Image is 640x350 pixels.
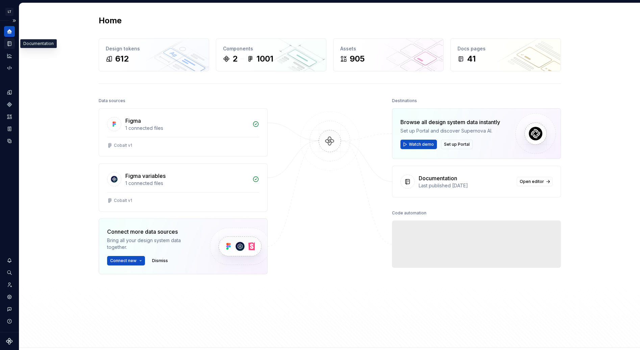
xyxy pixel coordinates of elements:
[520,179,544,184] span: Open editor
[20,39,57,48] div: Documentation
[107,237,198,251] div: Bring all your design system data together.
[400,118,500,126] div: Browse all design system data instantly
[99,96,125,106] div: Data sources
[419,182,513,189] div: Last published [DATE]
[125,180,248,187] div: 1 connected files
[400,140,437,149] button: Watch demo
[4,38,15,49] a: Documentation
[4,50,15,61] a: Analytics
[216,38,326,71] a: Components21001
[1,4,18,19] button: LT
[4,304,15,314] button: Contact support
[114,143,132,148] div: Cobalt v1
[4,255,15,266] button: Notifications
[4,136,15,146] a: Data sources
[333,38,444,71] a: Assets905
[107,228,198,236] div: Connect more data sources
[152,258,168,263] span: Dismiss
[441,140,473,149] button: Set up Portal
[4,267,15,278] button: Search ⌘K
[450,38,561,71] a: Docs pages41
[392,96,417,106] div: Destinations
[4,279,15,290] a: Invite team
[125,125,248,132] div: 1 connected files
[5,8,14,16] div: LT
[340,45,437,52] div: Assets
[114,198,132,203] div: Cobalt v1
[115,53,129,64] div: 612
[6,338,13,345] svg: Supernova Logo
[99,163,268,212] a: Figma variables1 connected filesCobalt v1
[350,53,365,64] div: 905
[125,117,141,125] div: Figma
[4,99,15,110] a: Components
[223,45,319,52] div: Components
[256,53,273,64] div: 1001
[467,53,476,64] div: 41
[4,26,15,37] a: Home
[409,142,434,147] span: Watch demo
[4,291,15,302] a: Settings
[99,108,268,157] a: Figma1 connected filesCobalt v1
[99,15,122,26] h2: Home
[4,87,15,98] a: Design tokens
[99,38,209,71] a: Design tokens612
[4,63,15,73] a: Code automation
[419,174,457,182] div: Documentation
[125,172,166,180] div: Figma variables
[400,127,500,134] div: Set up Portal and discover Supernova AI.
[110,258,137,263] span: Connect new
[232,53,238,64] div: 2
[517,177,552,186] a: Open editor
[106,45,202,52] div: Design tokens
[149,256,171,265] button: Dismiss
[9,16,19,25] button: Expand sidebar
[458,45,554,52] div: Docs pages
[107,256,145,265] button: Connect new
[444,142,470,147] span: Set up Portal
[4,111,15,122] a: Assets
[4,123,15,134] a: Storybook stories
[392,208,426,218] div: Code automation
